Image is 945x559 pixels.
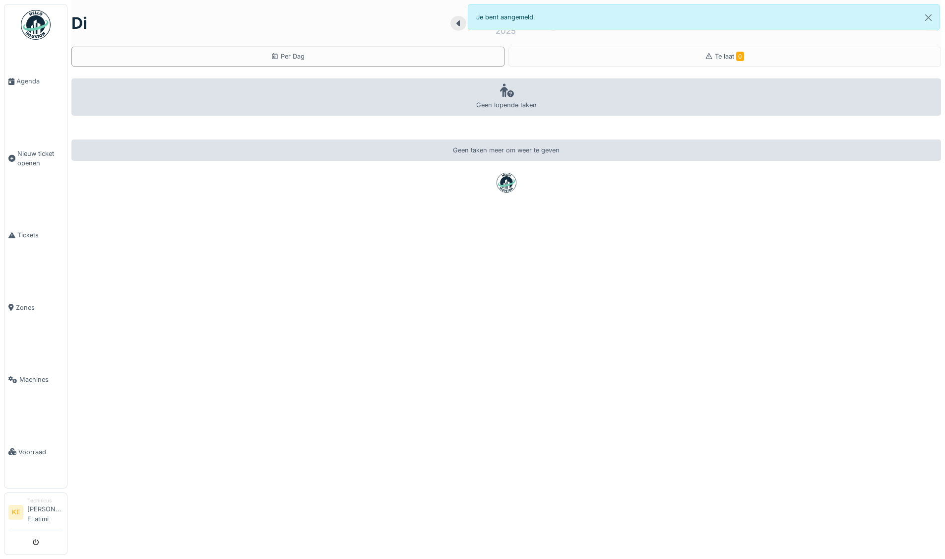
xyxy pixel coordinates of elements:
h1: di [71,14,87,33]
span: Te laat [715,53,744,60]
span: Agenda [16,76,63,86]
img: badge-BVDL4wpA.svg [497,173,516,193]
div: Je bent aangemeld. [468,4,941,30]
div: Geen lopende taken [71,78,941,116]
li: [PERSON_NAME] El atimi [27,497,63,528]
span: Machines [19,375,63,384]
a: KE Technicus[PERSON_NAME] El atimi [8,497,63,530]
img: Badge_color-CXgf-gQk.svg [21,10,51,40]
span: Tickets [17,230,63,240]
span: 0 [736,52,744,61]
a: Agenda [4,45,67,117]
button: Close [917,4,940,31]
span: Nieuw ticket openen [17,149,63,168]
li: KE [8,505,23,520]
div: Technicus [27,497,63,504]
a: Zones [4,272,67,344]
span: Zones [16,303,63,312]
a: Machines [4,344,67,416]
div: Per Dag [271,52,305,61]
a: Nieuw ticket openen [4,117,67,199]
span: Voorraad [18,447,63,457]
a: Tickets [4,199,67,271]
a: Voorraad [4,416,67,488]
div: Geen taken meer om weer te geven [71,140,941,161]
div: 2025 [496,25,516,37]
